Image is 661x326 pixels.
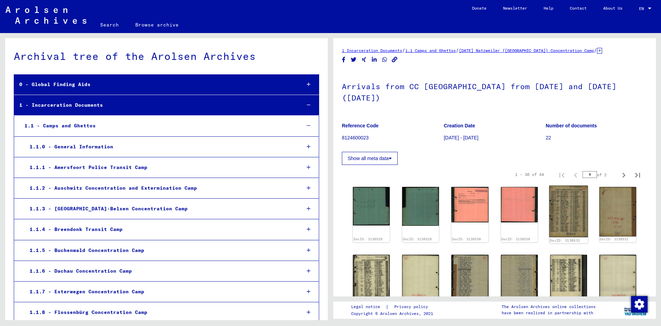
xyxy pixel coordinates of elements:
[342,123,379,128] b: Reference Code
[402,47,405,53] span: /
[342,48,402,53] a: 1 Incarceration Documents
[569,168,583,181] button: Previous page
[617,168,631,181] button: Next page
[549,186,588,237] img: 001.jpg
[360,55,368,64] button: Share on Xing
[555,168,569,181] button: First page
[353,187,390,225] img: 001.jpg
[502,304,596,310] p: The Arolsen Archives online collections
[502,310,596,316] p: have been realized in partnership with
[14,49,319,64] div: Archival tree of the Arolsen Archives
[92,17,127,33] a: Search
[24,202,295,215] div: 1.1.3 - [GEOGRAPHIC_DATA]-Belsen Concentration Camp
[127,17,187,33] a: Browse archive
[451,255,488,309] img: 001.jpg
[546,123,597,128] b: Number of documents
[24,244,295,257] div: 1.1.5 - Buchenwald Concentration Camp
[351,311,436,317] p: Copyright © Arolsen Archives, 2021
[389,303,436,311] a: Privacy policy
[403,237,432,241] a: DocID: 3130529
[342,71,647,112] h1: Arrivals from CC [GEOGRAPHIC_DATA] from [DATE] and [DATE] ([DATE])
[24,140,295,154] div: 1.1.0 - General Information
[452,237,481,241] a: DocID: 3130530
[402,255,439,307] img: 002.jpg
[456,47,459,53] span: /
[515,171,544,178] div: 1 – 30 of 44
[351,303,436,311] div: |
[501,255,538,310] img: 002.jpg
[371,55,378,64] button: Share on LinkedIn
[599,255,636,307] img: 002.jpg
[391,55,398,64] button: Copy link
[351,303,386,311] a: Legal notice
[24,264,295,278] div: 1.1.6 - Dachau Concentration Camp
[631,296,648,313] img: Change consent
[14,98,295,112] div: 1 - Incarceration Documents
[353,255,390,306] img: 001.jpg
[24,161,295,174] div: 1.1.1 - Amersfoort Police Transit Camp
[501,187,538,222] img: 002.jpg
[583,171,617,178] div: of 2
[631,168,644,181] button: Last page
[6,7,86,24] img: Arolsen_neg.svg
[24,181,295,195] div: 1.1.2 - Auschwitz Concentration and Extermination Camp
[623,301,649,318] img: yv_logo.png
[342,152,398,165] button: Show all meta data
[451,187,488,222] img: 001.jpg
[405,48,456,53] a: 1.1 Camps and Ghettos
[639,6,647,11] span: EN
[444,123,475,128] b: Creation Date
[402,187,439,226] img: 002.jpg
[381,55,388,64] button: Share on WhatsApp
[546,134,647,141] p: 22
[459,48,594,53] a: [DATE] Natzweiler ([GEOGRAPHIC_DATA]) Concentration Camp
[594,47,597,53] span: /
[354,237,382,241] a: DocID: 3130529
[599,187,636,236] img: 002.jpg
[24,285,295,298] div: 1.1.7 - Esterwegen Concentration Camp
[444,134,545,141] p: [DATE] - [DATE]
[600,237,629,241] a: DocID: 3130531
[342,134,443,141] p: 8124600023
[14,78,295,91] div: 0 - Global Finding Aids
[340,55,347,64] button: Share on Facebook
[350,55,357,64] button: Share on Twitter
[501,237,530,241] a: DocID: 3130530
[550,255,587,301] img: 001.jpg
[19,119,295,133] div: 1.1 - Camps and Ghettos
[24,306,295,319] div: 1.1.8 - Flossenbürg Concentration Camp
[550,239,580,243] a: DocID: 3130531
[24,223,295,236] div: 1.1.4 - Breendonk Transit Camp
